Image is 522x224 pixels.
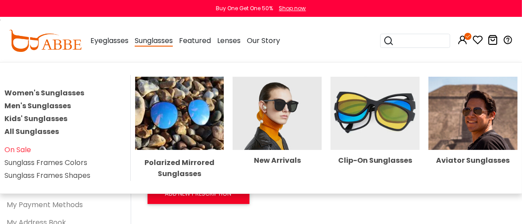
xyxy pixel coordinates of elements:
img: abbeglasses.com [9,30,82,52]
span: Featured [179,35,211,46]
a: Sunglass Frames Colors [4,157,87,168]
a: Clip-On Sunglasses [331,108,420,165]
span: Lenses [217,35,241,46]
span: Sunglasses [135,35,173,47]
a: My Payment Methods [7,200,83,210]
img: Aviator Sunglasses [429,77,518,150]
div: Buy One Get One 50% [216,4,273,12]
img: New Arrivals [233,77,322,150]
a: Shop now [275,4,306,12]
img: Clip-On Sunglasses [331,77,420,150]
a: On Sale [4,145,31,155]
a: Aviator Sunglasses [429,108,518,165]
a: Polarized Mirrored Sunglasses [135,108,224,180]
a: All Sunglasses [4,126,59,137]
a: Women's Sunglasses [4,88,84,98]
a: New Arrivals [233,108,322,165]
div: Aviator Sunglasses [429,157,518,164]
span: Eyeglasses [90,35,129,46]
img: Polarized Mirrored [135,77,224,150]
a: Sunglass Frames Shapes [4,170,90,181]
span: Our Story [247,35,280,46]
div: New Arrivals [233,157,322,164]
div: Clip-On Sunglasses [331,157,420,164]
a: Men's Sunglasses [4,101,71,111]
a: Kids' Sunglasses [4,114,67,124]
a: ADD NEW PRESCRIPTION [145,188,252,198]
div: Shop now [279,4,306,12]
div: Polarized Mirrored Sunglasses [135,157,224,179]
